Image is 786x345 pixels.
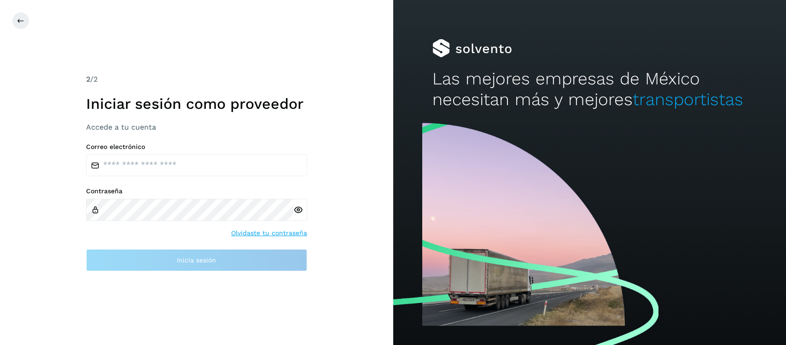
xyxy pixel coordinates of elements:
[86,123,307,131] h3: Accede a tu cuenta
[86,95,307,113] h1: Iniciar sesión como proveedor
[86,74,307,85] div: /2
[177,257,216,263] span: Inicia sesión
[231,228,307,238] a: Olvidaste tu contraseña
[432,69,747,110] h2: Las mejores empresas de México necesitan más y mejores
[633,89,743,109] span: transportistas
[86,187,307,195] label: Contraseña
[86,143,307,151] label: Correo electrónico
[86,249,307,271] button: Inicia sesión
[86,75,90,83] span: 2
